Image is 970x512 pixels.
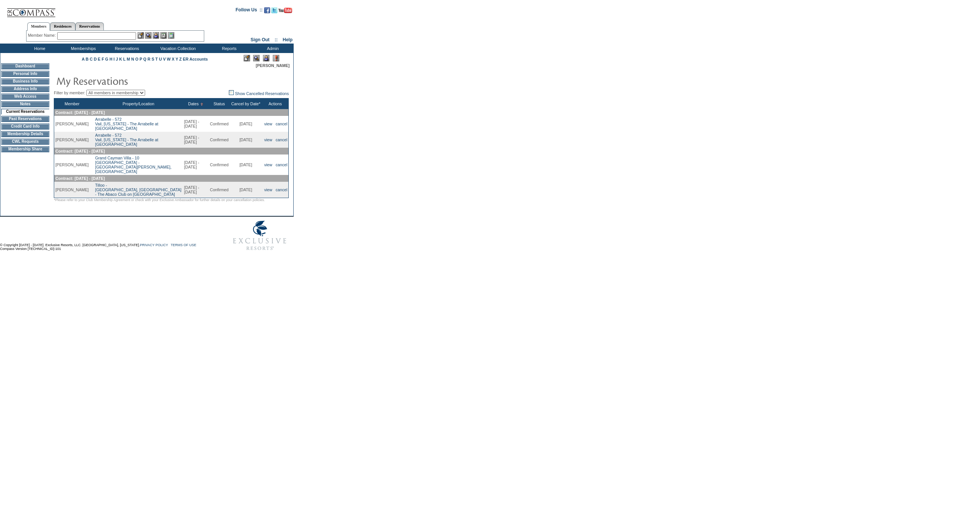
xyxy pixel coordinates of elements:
[229,91,289,96] a: Show Cancelled Reservations
[179,57,182,61] a: Z
[271,7,277,13] img: Follow us on Twitter
[1,71,49,77] td: Personal Info
[104,44,148,53] td: Reservations
[1,78,49,84] td: Business Info
[147,57,150,61] a: R
[55,110,105,115] span: Contract: [DATE] - [DATE]
[276,187,288,192] a: cancel
[54,116,90,132] td: [PERSON_NAME]
[209,116,230,132] td: Confirmed
[123,101,155,106] a: Property/Location
[6,2,56,17] img: Compass Home
[82,57,84,61] a: A
[209,182,230,198] td: Confirmed
[1,94,49,100] td: Web Access
[95,133,158,147] a: Arrabelle - 572Vail, [US_STATE] - The Arrabelle at [GEOGRAPHIC_DATA]
[236,6,263,16] td: Follow Us ::
[231,101,260,106] a: Cancel by Date*
[95,156,172,174] a: Grand Cayman Villa - 10[GEOGRAPHIC_DATA] - [GEOGRAPHIC_DATA][PERSON_NAME], [GEOGRAPHIC_DATA]
[183,57,208,61] a: ER Accounts
[264,187,272,192] a: view
[159,57,162,61] a: U
[119,57,122,61] a: K
[183,182,209,198] td: [DATE] - [DATE]
[171,243,197,247] a: TERMS OF USE
[1,123,49,130] td: Credit Card Info
[155,57,158,61] a: T
[250,37,269,42] a: Sign Out
[278,8,292,13] img: Subscribe to our YouTube Channel
[65,101,80,106] a: Member
[209,132,230,148] td: Confirmed
[28,32,57,39] div: Member Name:
[273,55,279,61] img: Log Concern/Member Elevation
[54,155,90,175] td: [PERSON_NAME]
[264,9,270,14] a: Become our fan on Facebook
[183,132,209,148] td: [DATE] - [DATE]
[230,155,262,175] td: [DATE]
[98,57,100,61] a: E
[135,57,138,61] a: O
[114,57,115,61] a: I
[94,57,97,61] a: D
[188,101,199,106] a: Dates
[264,7,270,13] img: Become our fan on Facebook
[1,101,49,107] td: Notes
[264,162,272,167] a: view
[230,182,262,198] td: [DATE]
[27,22,50,31] a: Members
[230,132,262,148] td: [DATE]
[54,198,265,202] span: *Please refer to your Club Membership Agreement or check with your Exclusive Ambassador for furth...
[148,44,207,53] td: Vacation Collection
[102,57,104,61] a: F
[131,57,134,61] a: N
[116,57,118,61] a: J
[199,103,203,106] img: Ascending
[110,57,113,61] a: H
[213,101,225,106] a: Status
[262,98,289,109] th: Actions
[271,9,277,14] a: Follow us on Twitter
[172,57,174,61] a: X
[127,57,130,61] a: M
[145,32,152,39] img: View
[1,131,49,137] td: Membership Details
[276,137,288,142] a: cancel
[61,44,104,53] td: Memberships
[55,176,105,181] span: Contract: [DATE] - [DATE]
[139,57,142,61] a: P
[1,139,49,145] td: CWL Requests
[264,137,272,142] a: view
[276,122,288,126] a: cancel
[95,183,181,197] a: Tilloo -[GEOGRAPHIC_DATA], [GEOGRAPHIC_DATA] - The Abaco Club on [GEOGRAPHIC_DATA]
[275,37,278,42] span: ::
[283,37,293,42] a: Help
[160,32,167,39] img: Reservations
[152,57,154,61] a: S
[143,57,146,61] a: Q
[175,57,178,61] a: Y
[256,63,289,68] span: [PERSON_NAME]
[50,22,75,30] a: Residences
[54,91,85,95] span: Filter by member:
[207,44,250,53] td: Reports
[253,55,260,61] img: View Mode
[123,57,125,61] a: L
[90,57,93,61] a: C
[1,116,49,122] td: Past Reservations
[1,86,49,92] td: Address Info
[1,63,49,69] td: Dashboard
[1,146,49,152] td: Membership Share
[55,149,105,153] span: Contract: [DATE] - [DATE]
[276,162,288,167] a: cancel
[163,57,166,61] a: V
[17,44,61,53] td: Home
[54,182,90,198] td: [PERSON_NAME]
[75,22,104,30] a: Reservations
[153,32,159,39] img: Impersonate
[138,32,144,39] img: b_edit.gif
[86,57,89,61] a: B
[183,116,209,132] td: [DATE] - [DATE]
[56,73,208,88] img: pgTtlMyReservations.gif
[209,155,230,175] td: Confirmed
